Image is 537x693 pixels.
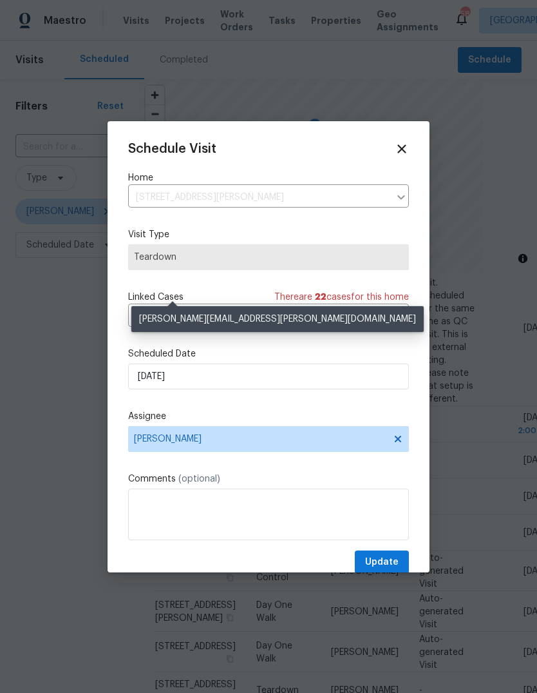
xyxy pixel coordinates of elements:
[128,364,409,389] input: M/D/YYYY
[128,291,184,304] span: Linked Cases
[178,474,220,483] span: (optional)
[128,347,409,360] label: Scheduled Date
[128,228,409,241] label: Visit Type
[128,171,409,184] label: Home
[395,142,409,156] span: Close
[128,473,409,485] label: Comments
[365,554,399,571] span: Update
[134,434,386,444] span: [PERSON_NAME]
[355,551,409,574] button: Update
[131,306,424,332] div: [PERSON_NAME][EMAIL_ADDRESS][PERSON_NAME][DOMAIN_NAME]
[128,307,373,327] input: Select cases
[128,142,216,155] span: Schedule Visit
[134,251,403,264] span: Teardown
[128,410,409,423] label: Assignee
[128,188,390,208] input: Enter in an address
[315,293,326,302] span: 22
[274,291,409,304] span: There are case s for this home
